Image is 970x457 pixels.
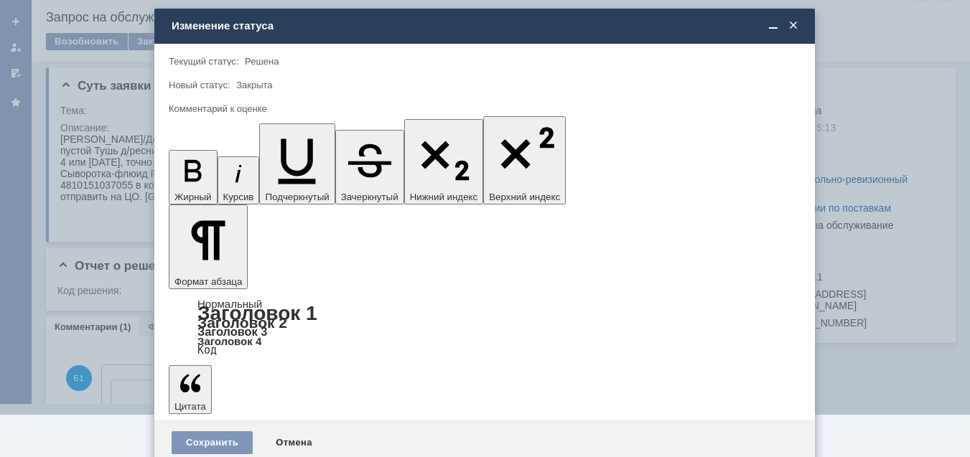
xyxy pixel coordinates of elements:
button: Подчеркнутый [259,123,335,204]
span: Верхний индекс [489,192,560,202]
span: Свернуть (Ctrl + M) [766,19,780,32]
button: Верхний индекс [483,116,566,204]
a: Заголовок 2 [197,314,287,331]
button: Зачеркнутый [335,130,404,204]
div: Формат абзаца [169,299,801,355]
div: Комментарий к оценке [169,104,798,113]
a: Заголовок 3 [197,325,267,338]
a: Заголовок 4 [197,335,261,347]
a: Заголовок 1 [197,302,317,324]
a: Нормальный [197,298,262,310]
button: Курсив [218,156,260,204]
span: Решена [245,56,279,67]
button: Цитата [169,365,212,414]
label: Текущий статус: [169,56,238,67]
span: Зачеркнутый [341,192,398,202]
button: Формат абзаца [169,204,248,289]
div: Изменение статуса [172,19,801,32]
span: Формат абзаца [174,276,242,287]
span: Нижний индекс [410,192,478,202]
span: Закрыта [236,80,272,90]
span: Подчеркнутый [265,192,329,202]
label: Новый статус: [169,80,230,90]
a: Код [197,344,217,357]
span: Курсив [223,192,254,202]
span: Цитата [174,401,206,412]
span: Закрыть [786,19,801,32]
button: Нижний индекс [404,119,484,204]
span: Жирный [174,192,212,202]
button: Жирный [169,150,218,204]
